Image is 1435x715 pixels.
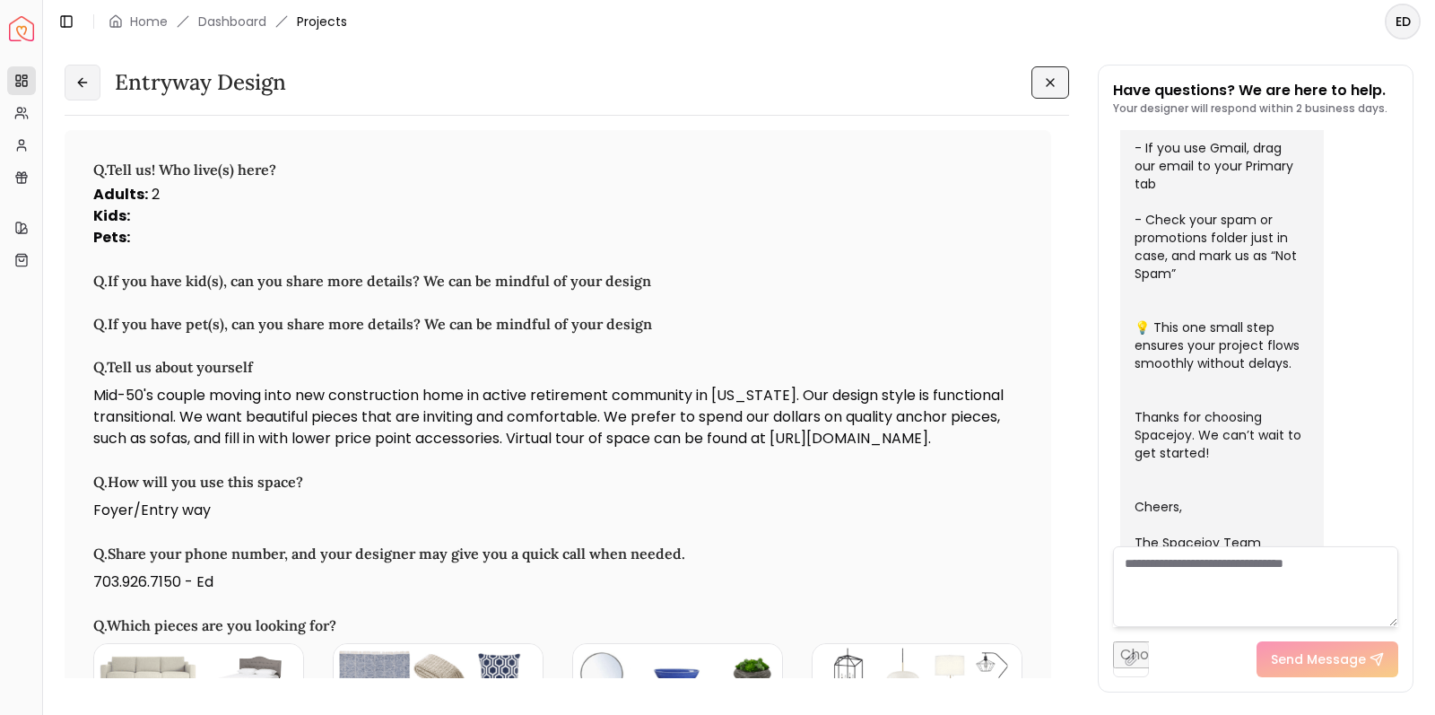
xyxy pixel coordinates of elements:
strong: Adults : [93,184,148,205]
h3: Q. If you have pet(s), can you share more details? We can be mindful of your design [93,313,1022,335]
h3: Q. Share your phone number, and your designer may give you a quick call when needed. [93,543,1022,564]
p: Have questions? We are here to help. [1113,80,1387,101]
h3: Q. Which pieces are you looking for? [93,615,1022,636]
nav: breadcrumb [109,13,347,31]
span: ED [1387,5,1419,38]
h3: Q. Tell us about yourself [93,356,1022,378]
h3: Q. If you have kid(s), can you share more details? We can be mindful of your design [93,270,1022,292]
img: Spacejoy Logo [9,16,34,41]
a: Home [130,13,168,31]
p: Your designer will respond within 2 business days. [1113,101,1387,116]
a: Spacejoy [9,16,34,41]
button: ED [1385,4,1421,39]
h3: Q. How will you use this space? [93,471,1022,493]
a: Dashboard [198,13,266,31]
p: 2 [93,184,1022,205]
p: 703.926.7150 - Ed [93,571,1022,593]
p: Mid-50's couple moving into new construction home in active retirement community in [US_STATE]. O... [93,385,1022,449]
h3: entryway design [115,68,286,97]
p: Foyer/Entry way [93,500,1022,521]
strong: Kids : [93,205,130,226]
span: Projects [297,13,347,31]
strong: Pets : [93,227,130,248]
h3: Q. Tell us! Who live(s) here? [93,159,1022,180]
